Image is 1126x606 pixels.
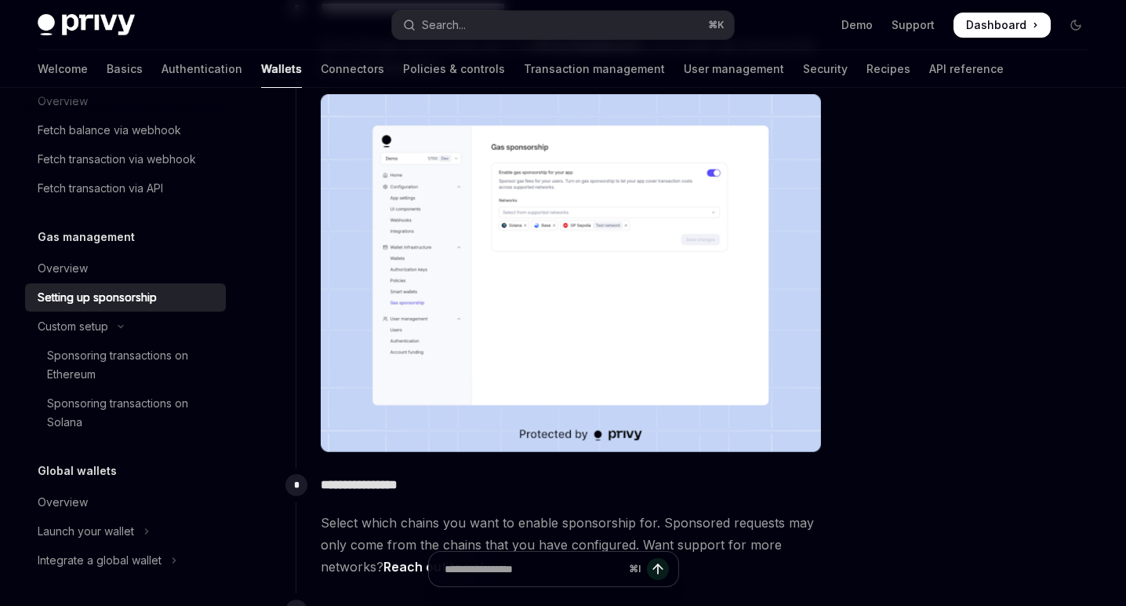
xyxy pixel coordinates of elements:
h5: Global wallets [38,462,117,480]
a: Demo [841,17,873,33]
div: Search... [422,16,466,35]
span: Select which chains you want to enable sponsorship for. Sponsored requests may only come from the... [321,512,821,578]
div: Sponsoring transactions on Ethereum [47,346,216,384]
a: Fetch balance via webhook [25,116,226,144]
a: Sponsoring transactions on Solana [25,389,226,436]
a: Authentication [162,50,242,88]
button: Toggle Custom setup section [25,312,226,341]
a: Overview [25,488,226,517]
a: Wallets [261,50,302,88]
a: Dashboard [953,13,1051,38]
div: Setting up sponsorship [38,288,157,307]
div: Overview [38,493,88,512]
h5: Gas management [38,228,135,246]
span: Dashboard [966,17,1026,33]
img: images/gas-sponsorship.png [321,94,821,452]
a: Setting up sponsorship [25,283,226,312]
a: Fetch transaction via API [25,174,226,203]
button: Toggle Launch your wallet section [25,517,226,546]
a: Connectors [321,50,384,88]
button: Open search [392,11,734,39]
div: Custom setup [38,317,108,336]
div: Fetch balance via webhook [38,121,181,140]
img: dark logo [38,14,135,36]
a: Support [892,17,935,33]
div: Fetch transaction via webhook [38,150,196,169]
div: Integrate a global wallet [38,551,162,570]
div: Overview [38,259,88,278]
a: Fetch transaction via webhook [25,145,226,173]
a: Welcome [38,50,88,88]
div: Fetch transaction via API [38,179,163,198]
input: Ask a question... [445,552,623,586]
a: Sponsoring transactions on Ethereum [25,341,226,389]
button: Toggle dark mode [1063,13,1088,38]
span: ⌘ K [708,19,725,31]
div: Launch your wallet [38,522,134,541]
button: Toggle Integrate a global wallet section [25,546,226,575]
a: Policies & controls [403,50,505,88]
button: Send message [647,558,669,580]
a: Security [803,50,848,88]
a: Overview [25,254,226,283]
a: Basics [107,50,143,88]
a: Transaction management [524,50,665,88]
a: API reference [929,50,1004,88]
div: Sponsoring transactions on Solana [47,394,216,432]
a: Recipes [866,50,910,88]
a: User management [684,50,784,88]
